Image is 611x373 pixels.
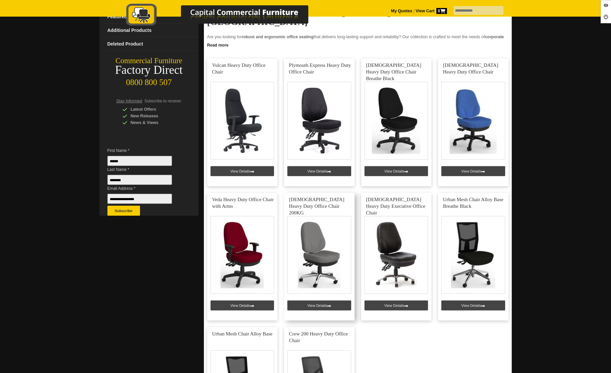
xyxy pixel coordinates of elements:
button: Subscribe [107,206,140,216]
strong: robust and ergonomic office seating [242,35,314,39]
span: Email Address * [107,185,182,192]
span: Subscribe to receive: [144,99,182,103]
a: Capital Commercial Furniture Logo [108,3,341,30]
a: View Cart0 [414,9,447,13]
strong: Ergonomic Seating Solutions Designed for High Performance in [GEOGRAPHIC_DATA] [207,7,461,27]
div: Commercial Furniture [99,56,199,65]
p: Are you looking for that delivers long-lasting support and reliability? Our collection is crafted... [207,34,509,54]
a: Click to read more [204,40,512,49]
div: Latest Offers [122,106,186,113]
a: My Quotes [391,9,412,13]
span: Last Name * [107,166,182,173]
input: Last Name * [107,175,172,185]
img: Capital Commercial Furniture Logo [108,3,341,28]
div: Factory Direct [99,65,199,75]
strong: View Cart [416,9,447,13]
a: Featured [105,10,199,24]
input: First Name * [107,156,172,166]
span: 0 [436,8,447,14]
a: Deleted Product [105,37,199,51]
input: Email Address * [107,194,172,204]
div: 0800 800 507 [99,74,199,87]
span: Stay Informed [116,99,142,103]
div: New Releases [122,113,186,119]
a: Additional Products [105,24,199,37]
div: News & Views [122,119,186,126]
span: First Name * [107,147,182,154]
